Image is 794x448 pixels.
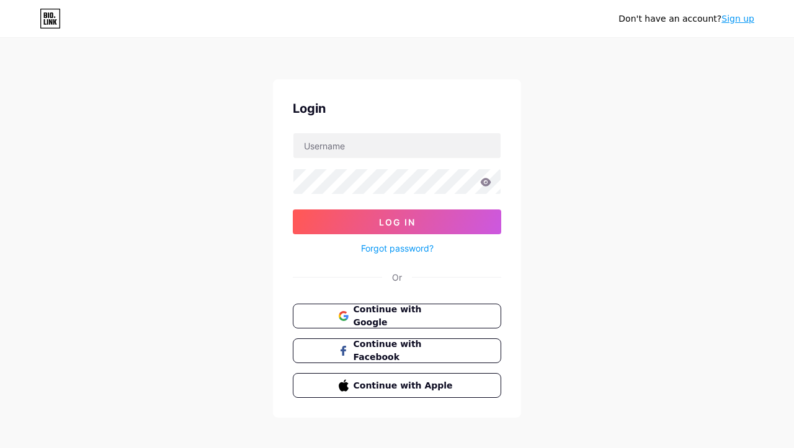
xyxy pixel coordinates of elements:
[354,338,456,364] span: Continue with Facebook
[354,303,456,329] span: Continue with Google
[293,99,501,118] div: Login
[293,133,501,158] input: Username
[293,209,501,234] button: Log In
[354,379,456,392] span: Continue with Apple
[721,14,754,24] a: Sign up
[379,217,416,227] span: Log In
[293,304,501,328] button: Continue with Google
[392,271,402,284] div: Or
[293,338,501,363] button: Continue with Facebook
[361,242,434,255] a: Forgot password?
[618,12,754,25] div: Don't have an account?
[293,373,501,398] button: Continue with Apple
